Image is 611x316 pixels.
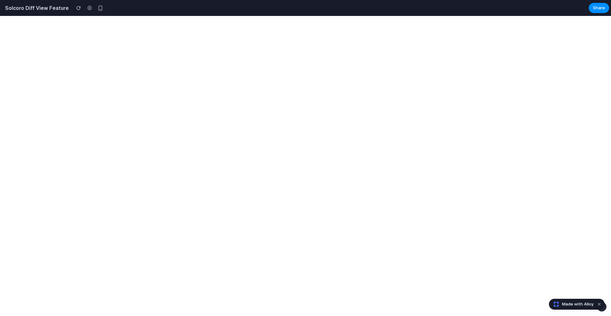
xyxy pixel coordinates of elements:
[589,3,609,13] button: Share
[3,4,69,12] h2: Solcoro Diff View Feature
[595,300,603,308] button: Dismiss watermark
[593,5,605,11] span: Share
[549,301,594,307] a: Made with Alloy
[562,301,593,307] span: Made with Alloy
